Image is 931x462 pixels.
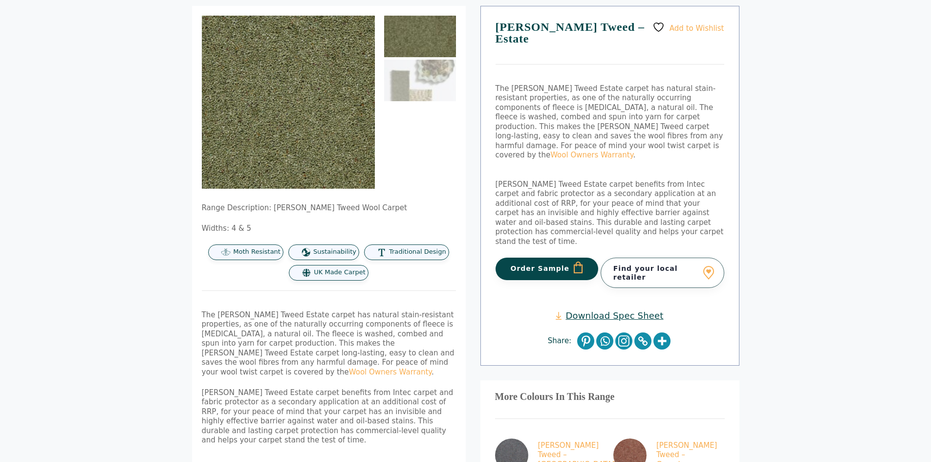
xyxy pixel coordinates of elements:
[496,180,724,247] p: [PERSON_NAME] Tweed Estate carpet benefits from Intec carpet and fabric protector as a secondary ...
[670,23,724,32] span: Add to Wishlist
[233,248,281,256] span: Moth Resistant
[389,248,446,256] span: Traditional Design
[384,60,456,101] img: Tomkinson Tweed - Estate - Image 2
[556,310,663,321] a: Download Spec Sheet
[577,332,594,350] a: Pinterest
[202,224,456,234] p: Widths: 4 & 5
[202,310,455,376] span: The [PERSON_NAME] Tweed Estate carpet has natural stain-resistant properties, as one of the natur...
[314,268,365,277] span: UK Made Carpet
[496,21,724,65] h1: [PERSON_NAME] Tweed – Estate
[349,368,432,376] a: Wool Owners Warranty
[615,332,632,350] a: Instagram
[313,248,356,256] span: Sustainability
[202,203,456,213] p: Range Description: [PERSON_NAME] Tweed Wool Carpet
[653,332,671,350] a: More
[384,16,456,57] img: Tomkinson Tweed Estate
[550,151,633,159] a: Wool Owners Warranty
[596,332,613,350] a: Whatsapp
[634,332,651,350] a: Copy Link
[496,258,599,280] button: Order Sample
[601,258,724,288] a: Find your local retailer
[496,84,723,160] span: The [PERSON_NAME] Tweed Estate carpet has natural stain-resistant properties, as one of the natur...
[495,395,725,399] h3: More Colours In This Range
[202,388,456,445] p: [PERSON_NAME] Tweed Estate carpet benefits from Intec carpet and fabric protector as a secondary ...
[548,336,576,346] span: Share:
[652,21,724,33] a: Add to Wishlist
